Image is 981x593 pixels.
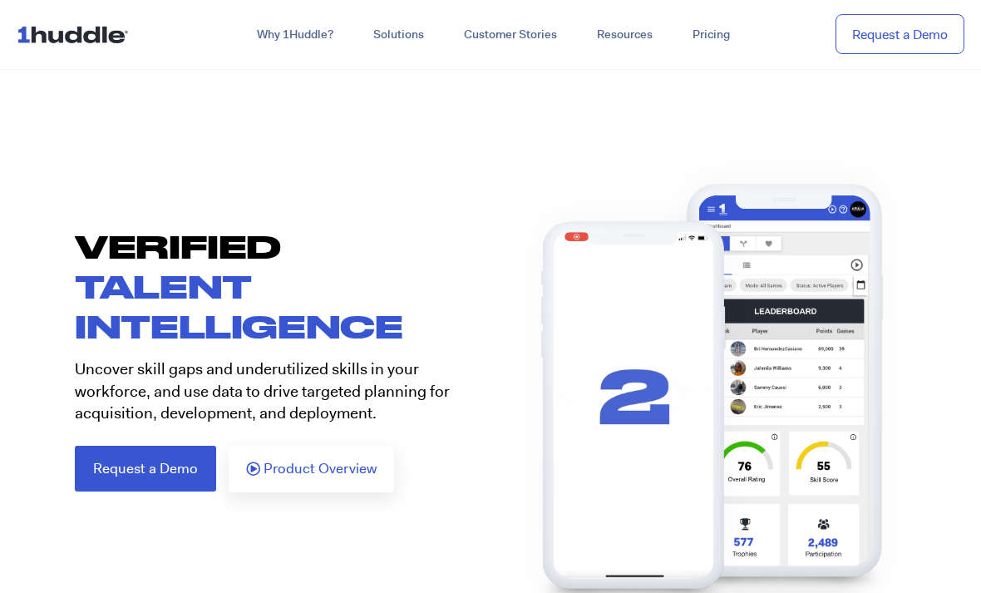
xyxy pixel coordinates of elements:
[75,226,491,346] h1: VERIFIED
[229,446,394,492] a: Product Overview
[93,462,198,476] span: Request a Demo
[237,20,353,50] a: Why 1Huddle?
[75,358,478,425] p: Uncover skill gaps and underutilized skills in your workforce, and use data to drive targeted pla...
[836,14,964,55] a: Request a Demo
[444,20,577,50] a: Customer Stories
[75,446,216,492] a: Request a Demo
[353,20,444,50] a: Solutions
[17,18,136,50] img: ...
[673,20,750,50] a: Pricing
[577,20,673,50] a: Resources
[264,462,377,477] span: Product Overview
[75,267,403,344] span: TALENT INTELLIGENCE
